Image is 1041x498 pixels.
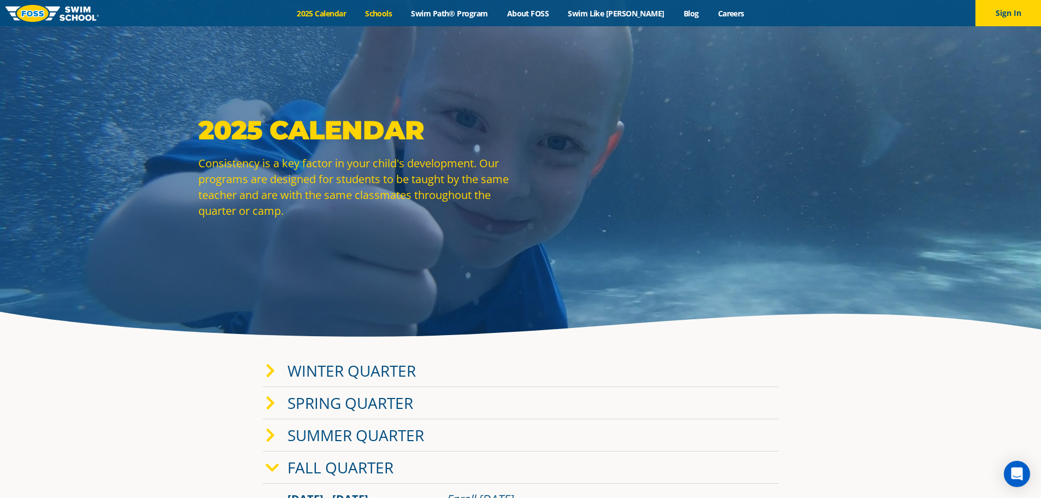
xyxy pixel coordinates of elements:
[287,360,416,381] a: Winter Quarter
[497,8,558,19] a: About FOSS
[558,8,674,19] a: Swim Like [PERSON_NAME]
[287,392,413,413] a: Spring Quarter
[287,425,424,446] a: Summer Quarter
[5,5,99,22] img: FOSS Swim School Logo
[674,8,708,19] a: Blog
[287,8,356,19] a: 2025 Calendar
[198,155,515,219] p: Consistency is a key factor in your child's development. Our programs are designed for students t...
[198,114,424,146] strong: 2025 Calendar
[708,8,754,19] a: Careers
[356,8,402,19] a: Schools
[287,457,393,478] a: Fall Quarter
[402,8,497,19] a: Swim Path® Program
[1004,461,1030,487] div: Open Intercom Messenger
